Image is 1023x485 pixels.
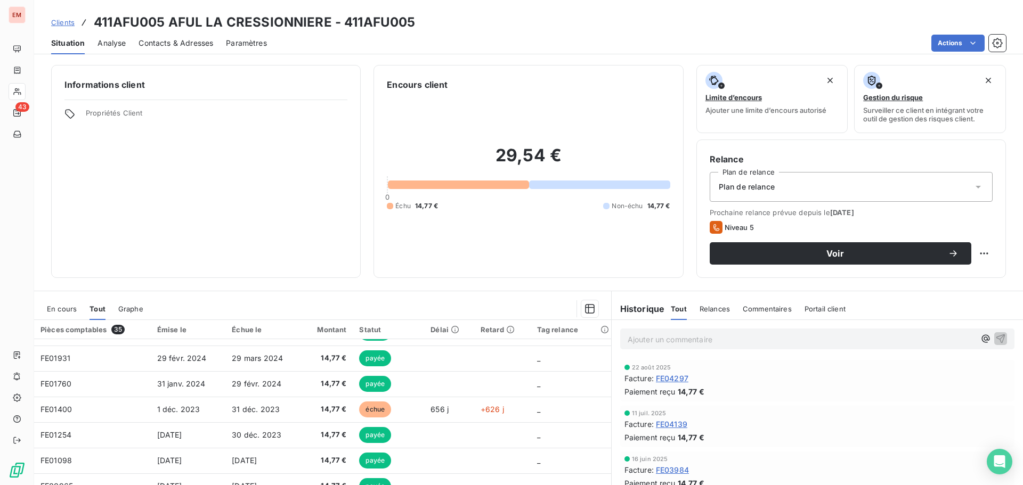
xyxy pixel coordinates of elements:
[705,93,762,102] span: Limite d’encours
[157,405,200,414] span: 1 déc. 2023
[15,102,29,112] span: 43
[537,405,540,414] span: _
[743,305,792,313] span: Commentaires
[656,418,687,430] span: FE04139
[537,456,540,465] span: _
[656,373,688,384] span: FE04297
[232,354,283,363] span: 29 mars 2024
[51,17,75,28] a: Clients
[705,106,826,114] span: Ajouter une limite d’encours autorisé
[481,405,504,414] span: +626 j
[157,379,206,388] span: 31 janv. 2024
[632,364,671,371] span: 22 août 2025
[624,386,676,397] span: Paiement reçu
[624,432,676,443] span: Paiement reçu
[40,430,71,439] span: FE01254
[987,449,1012,474] div: Open Intercom Messenger
[359,325,418,334] div: Statut
[647,201,670,211] span: 14,77 €
[385,193,389,201] span: 0
[359,401,391,417] span: échue
[656,464,689,475] span: FE03984
[232,430,281,439] span: 30 déc. 2023
[863,106,997,123] span: Surveiller ce client en intégrant votre outil de gestion des risques client.
[359,453,391,468] span: payée
[9,462,26,479] img: Logo LeanPay
[157,325,220,334] div: Émise le
[805,305,846,313] span: Portail client
[98,38,126,48] span: Analyse
[537,430,540,439] span: _
[47,305,77,313] span: En cours
[395,201,411,211] span: Échu
[157,430,182,439] span: [DATE]
[40,456,72,465] span: FE01098
[710,242,971,265] button: Voir
[40,405,72,414] span: FE01400
[118,305,143,313] span: Graphe
[671,305,687,313] span: Tout
[226,38,267,48] span: Paramètres
[632,456,668,462] span: 16 juin 2025
[308,379,346,389] span: 14,77 €
[481,325,524,334] div: Retard
[86,109,347,124] span: Propriétés Client
[232,456,257,465] span: [DATE]
[431,405,449,414] span: 656 j
[232,325,296,334] div: Échue le
[624,464,654,475] span: Facture :
[696,65,848,133] button: Limite d’encoursAjouter une limite d’encours autorisé
[359,427,391,443] span: payée
[64,78,347,91] h6: Informations client
[157,456,182,465] span: [DATE]
[830,208,854,217] span: [DATE]
[111,325,125,334] span: 35
[308,430,346,440] span: 14,77 €
[40,325,144,334] div: Pièces comptables
[710,208,993,217] span: Prochaine relance prévue depuis le
[722,249,948,258] span: Voir
[232,405,280,414] span: 31 déc. 2023
[700,305,730,313] span: Relances
[863,93,923,102] span: Gestion du risque
[725,223,754,232] span: Niveau 5
[308,325,346,334] div: Montant
[678,386,704,397] span: 14,77 €
[232,379,281,388] span: 29 févr. 2024
[359,350,391,366] span: payée
[51,18,75,27] span: Clients
[308,404,346,415] span: 14,77 €
[387,78,448,91] h6: Encours client
[308,455,346,466] span: 14,77 €
[139,38,213,48] span: Contacts & Adresses
[157,354,207,363] span: 29 févr. 2024
[537,325,605,334] div: Tag relance
[40,379,71,388] span: FE01760
[931,35,985,52] button: Actions
[537,354,540,363] span: _
[624,373,654,384] span: Facture :
[854,65,1006,133] button: Gestion du risqueSurveiller ce client en intégrant votre outil de gestion des risques client.
[51,38,85,48] span: Situation
[612,302,665,315] h6: Historique
[94,13,415,32] h3: 411AFU005 AFUL LA CRESSIONNIERE - 411AFU005
[90,305,105,313] span: Tout
[359,376,391,392] span: payée
[624,418,654,430] span: Facture :
[612,201,643,211] span: Non-échu
[40,354,70,363] span: FE01931
[632,410,667,416] span: 11 juil. 2025
[387,145,670,177] h2: 29,54 €
[719,182,775,192] span: Plan de relance
[678,432,704,443] span: 14,77 €
[537,379,540,388] span: _
[9,6,26,23] div: EM
[431,325,467,334] div: Délai
[308,353,346,364] span: 14,77 €
[415,201,438,211] span: 14,77 €
[710,153,993,166] h6: Relance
